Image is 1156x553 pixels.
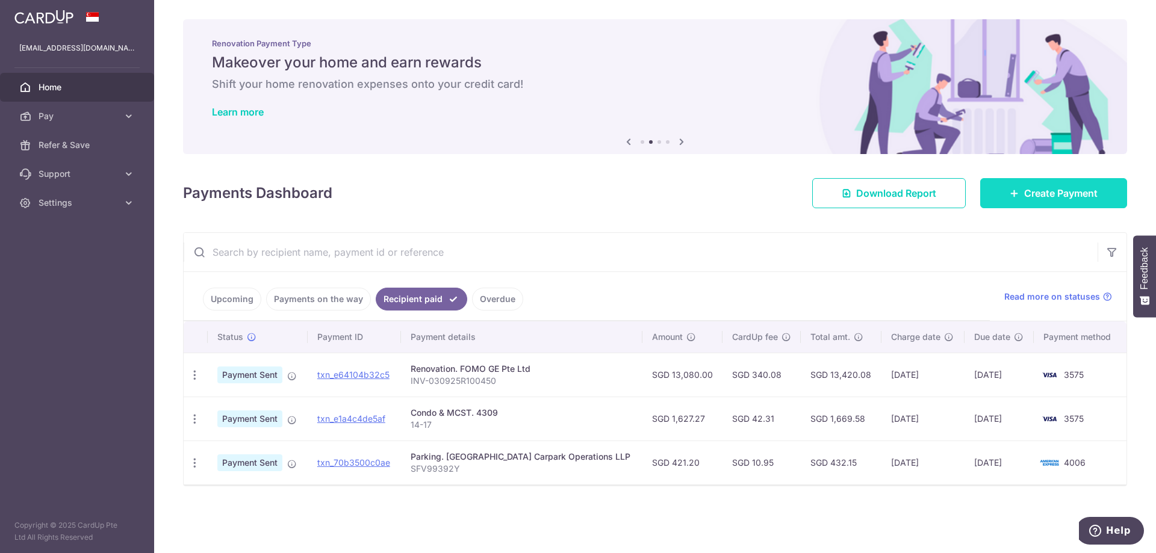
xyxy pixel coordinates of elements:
span: Pay [39,110,118,122]
a: Download Report [812,178,966,208]
p: 14-17 [411,419,633,431]
a: Create Payment [980,178,1127,208]
td: SGD 432.15 [801,440,881,484]
a: Recipient paid [376,288,467,310]
span: Settings [39,197,118,209]
h6: Shift your home renovation expenses onto your credit card! [212,77,1098,91]
a: Read more on statuses [1004,291,1112,303]
a: Overdue [472,288,523,310]
span: Total amt. [810,331,850,343]
td: [DATE] [881,353,965,397]
img: CardUp [14,10,73,24]
span: Create Payment [1024,186,1098,200]
span: 4006 [1064,457,1086,468]
a: Upcoming [203,288,261,310]
iframe: Opens a widget where you can find more information [1079,517,1144,547]
button: Feedback - Show survey [1133,235,1156,317]
p: SFV99392Y [411,463,633,475]
span: Home [39,81,118,93]
td: [DATE] [881,440,965,484]
img: Bank Card [1037,368,1061,382]
h5: Makeover your home and earn rewards [212,53,1098,72]
img: Bank Card [1037,412,1061,426]
th: Payment details [401,321,642,353]
td: [DATE] [965,397,1034,440]
div: Parking. [GEOGRAPHIC_DATA] Carpark Operations LLP [411,451,633,463]
span: CardUp fee [732,331,778,343]
span: Due date [974,331,1010,343]
a: Learn more [212,106,264,118]
a: txn_e1a4c4de5af [317,413,385,424]
span: Download Report [856,186,936,200]
span: 3575 [1064,369,1084,380]
td: [DATE] [965,440,1034,484]
td: SGD 10.95 [722,440,801,484]
td: SGD 42.31 [722,397,801,440]
span: Charge date [891,331,940,343]
td: [DATE] [965,353,1034,397]
img: Renovation banner [183,19,1127,154]
td: SGD 13,420.08 [801,353,881,397]
span: 3575 [1064,413,1084,424]
span: Payment Sent [217,454,282,471]
p: Renovation Payment Type [212,39,1098,48]
h4: Payments Dashboard [183,182,332,204]
input: Search by recipient name, payment id or reference [184,233,1098,271]
span: Payment Sent [217,366,282,383]
span: Payment Sent [217,410,282,427]
img: Bank Card [1037,456,1061,470]
td: [DATE] [881,397,965,440]
a: txn_70b3500c0ae [317,457,390,468]
a: txn_e64104b32c5 [317,369,390,380]
td: SGD 1,669.58 [801,397,881,440]
span: Read more on statuses [1004,291,1100,303]
span: Support [39,168,118,180]
p: [EMAIL_ADDRESS][DOMAIN_NAME] [19,42,135,54]
td: SGD 1,627.27 [642,397,722,440]
div: Condo & MCST. 4309 [411,407,633,419]
td: SGD 421.20 [642,440,722,484]
th: Payment ID [308,321,401,353]
th: Payment method [1034,321,1126,353]
td: SGD 13,080.00 [642,353,722,397]
p: INV-030925R100450 [411,375,633,387]
span: Refer & Save [39,139,118,151]
a: Payments on the way [266,288,371,310]
td: SGD 340.08 [722,353,801,397]
span: Status [217,331,243,343]
div: Renovation. FOMO GE Pte Ltd [411,363,633,375]
span: Amount [652,331,683,343]
span: Feedback [1139,247,1150,289]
